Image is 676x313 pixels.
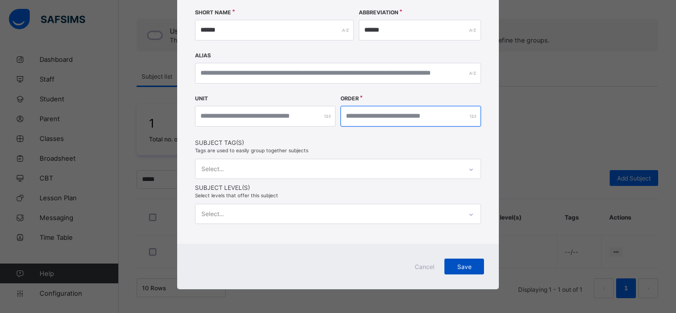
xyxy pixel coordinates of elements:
label: Order [340,95,359,102]
span: Subject Tag(s) [195,139,481,146]
span: Save [452,263,477,270]
label: Alias [195,52,211,59]
label: Abbreviation [359,9,398,16]
span: Select levels that offer this subject [195,192,278,198]
span: Cancel [413,263,436,270]
span: Subject Level(s) [195,184,481,191]
div: Select... [201,160,224,179]
label: Short Name [195,9,231,16]
span: Tags are used to easily group together subjects [195,147,308,153]
label: Unit [195,95,208,102]
div: Select... [201,205,224,224]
